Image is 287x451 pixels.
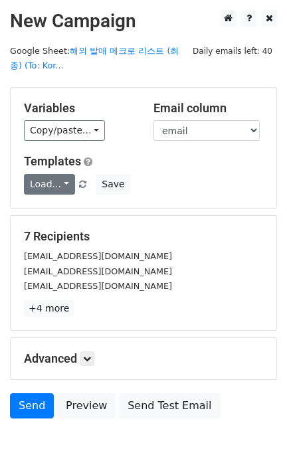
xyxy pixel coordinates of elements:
a: 해외 발매 메크로 리스트 (최종) (To: Kor... [10,46,179,71]
a: Templates [24,154,81,168]
iframe: Chat Widget [221,387,287,451]
a: Send Test Email [119,393,220,418]
span: Daily emails left: 40 [188,44,277,58]
a: Preview [57,393,116,418]
button: Save [96,174,130,195]
small: [EMAIL_ADDRESS][DOMAIN_NAME] [24,251,172,261]
a: +4 more [24,300,74,317]
h5: Email column [153,101,263,116]
h5: Advanced [24,351,263,366]
h5: 7 Recipients [24,229,263,244]
a: Send [10,393,54,418]
a: Daily emails left: 40 [188,46,277,56]
h2: New Campaign [10,10,277,33]
small: [EMAIL_ADDRESS][DOMAIN_NAME] [24,266,172,276]
h5: Variables [24,101,134,116]
small: [EMAIL_ADDRESS][DOMAIN_NAME] [24,281,172,291]
a: Copy/paste... [24,120,105,141]
a: Load... [24,174,75,195]
small: Google Sheet: [10,46,179,71]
